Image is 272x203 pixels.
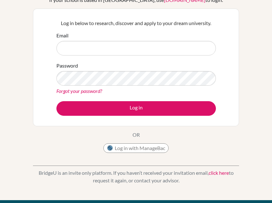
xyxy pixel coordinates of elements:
label: Email [56,32,68,39]
button: Log in with ManageBac [103,143,169,153]
p: Log in below to research, discover and apply to your dream university. [56,19,216,27]
p: OR [133,131,140,139]
label: Password [56,62,78,69]
button: Log in [56,101,216,116]
p: BridgeU is an invite only platform. If you haven’t received your invitation email, to request it ... [33,169,239,184]
a: Forgot your password? [56,88,102,94]
a: click here [209,170,229,176]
